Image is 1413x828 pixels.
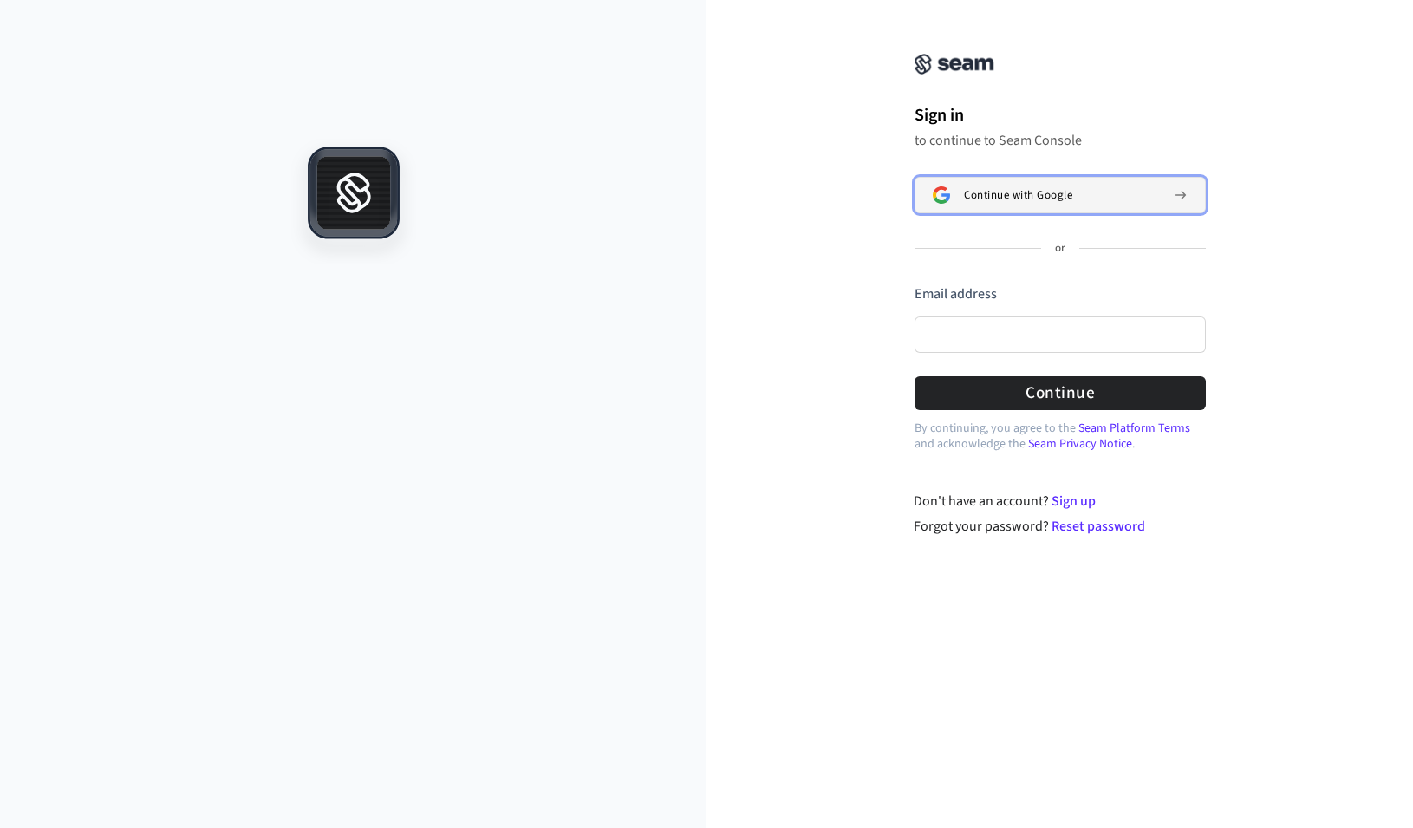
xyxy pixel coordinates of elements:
button: Continue [915,376,1206,410]
div: Don't have an account? [914,491,1206,512]
p: to continue to Seam Console [915,132,1206,149]
a: Seam Privacy Notice [1028,435,1132,453]
div: Forgot your password? [914,516,1206,537]
label: Email address [915,284,997,303]
img: Seam Console [915,54,994,75]
button: Sign in with GoogleContinue with Google [915,177,1206,213]
p: By continuing, you agree to the and acknowledge the . [915,421,1206,452]
p: or [1055,241,1065,257]
a: Seam Platform Terms [1078,420,1190,437]
h1: Sign in [915,102,1206,128]
img: Sign in with Google [933,186,950,204]
a: Reset password [1052,517,1145,536]
span: Continue with Google [964,188,1072,202]
a: Sign up [1052,492,1096,511]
